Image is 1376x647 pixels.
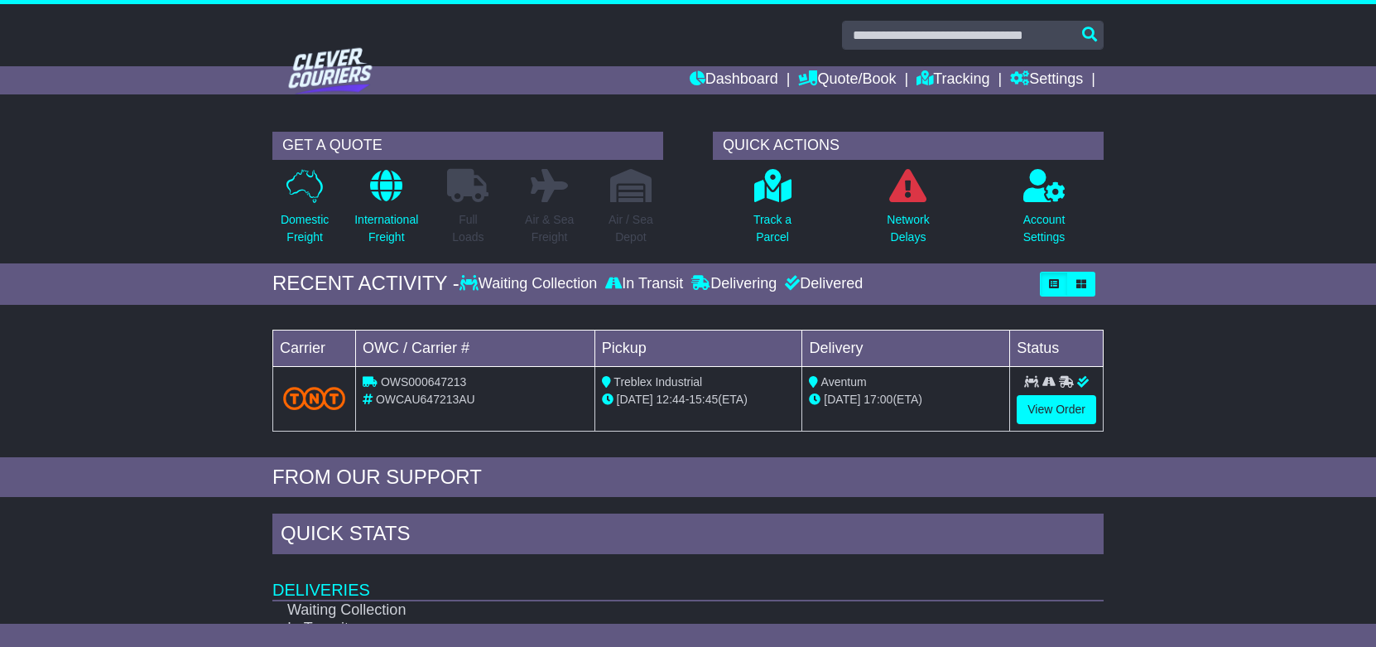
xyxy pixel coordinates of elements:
[354,211,418,246] p: International Freight
[272,514,1104,558] div: Quick Stats
[459,275,601,293] div: Waiting Collection
[1010,66,1083,94] a: Settings
[1022,168,1066,255] a: AccountSettings
[887,211,929,246] p: Network Delays
[713,132,1104,160] div: QUICK ACTIONS
[689,393,718,406] span: 15:45
[917,66,989,94] a: Tracking
[381,375,467,389] span: OWS000647213
[272,620,1022,638] td: In Transit
[1023,211,1066,246] p: Account Settings
[687,275,781,293] div: Delivering
[272,558,1104,601] td: Deliveries
[273,330,356,366] td: Carrier
[886,168,930,255] a: NetworkDelays
[798,66,896,94] a: Quote/Book
[690,66,778,94] a: Dashboard
[1017,395,1096,424] a: View Order
[594,330,802,366] td: Pickup
[601,275,687,293] div: In Transit
[272,466,1104,490] div: FROM OUR SUPPORT
[280,168,330,255] a: DomesticFreight
[354,168,419,255] a: InternationalFreight
[617,393,653,406] span: [DATE]
[609,211,653,246] p: Air / Sea Depot
[272,601,1022,620] td: Waiting Collection
[272,272,459,296] div: RECENT ACTIVITY -
[602,391,796,408] div: - (ETA)
[864,393,892,406] span: 17:00
[525,211,574,246] p: Air & Sea Freight
[824,393,860,406] span: [DATE]
[821,375,867,389] span: Aventum
[376,393,475,406] span: OWCAU647213AU
[753,211,791,246] p: Track a Parcel
[356,330,595,366] td: OWC / Carrier #
[657,393,686,406] span: 12:44
[809,391,1003,408] div: (ETA)
[802,330,1010,366] td: Delivery
[281,211,329,246] p: Domestic Freight
[283,387,345,409] img: TNT_Domestic.png
[613,375,702,389] span: Treblex Industrial
[447,211,488,246] p: Full Loads
[272,132,663,160] div: GET A QUOTE
[781,275,863,293] div: Delivered
[753,168,792,255] a: Track aParcel
[1010,330,1104,366] td: Status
